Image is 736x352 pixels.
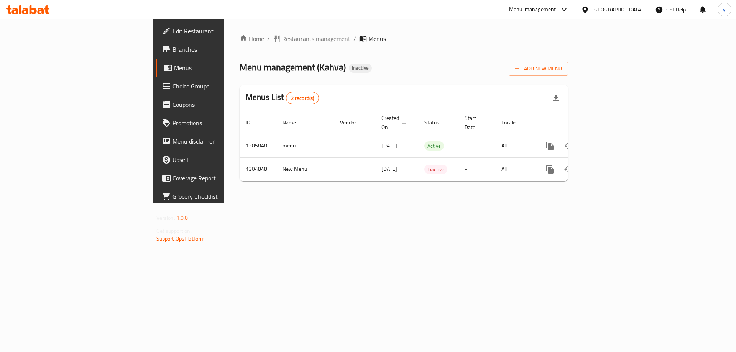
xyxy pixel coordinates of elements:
[559,160,578,178] button: Change Status
[349,65,372,71] span: Inactive
[156,77,276,95] a: Choice Groups
[156,187,276,206] a: Grocery Checklist
[276,157,334,181] td: New Menu
[156,22,276,40] a: Edit Restaurant
[176,213,188,223] span: 1.0.0
[172,26,269,36] span: Edit Restaurant
[172,155,269,164] span: Upsell
[509,62,568,76] button: Add New Menu
[509,5,556,14] div: Menu-management
[282,34,350,43] span: Restaurants management
[547,89,565,107] div: Export file
[156,59,276,77] a: Menus
[276,134,334,157] td: menu
[174,63,269,72] span: Menus
[286,92,319,104] div: Total records count
[156,95,276,114] a: Coupons
[353,34,356,43] li: /
[240,111,621,181] table: enhanced table
[535,111,621,134] th: Actions
[156,151,276,169] a: Upsell
[273,34,350,43] a: Restaurants management
[340,118,366,127] span: Vendor
[156,226,192,236] span: Get support on:
[156,169,276,187] a: Coverage Report
[283,118,306,127] span: Name
[156,213,175,223] span: Version:
[172,118,269,128] span: Promotions
[246,92,319,104] h2: Menus List
[495,134,535,157] td: All
[172,137,269,146] span: Menu disclaimer
[559,137,578,155] button: Change Status
[156,114,276,132] a: Promotions
[172,192,269,201] span: Grocery Checklist
[465,113,486,132] span: Start Date
[172,45,269,54] span: Branches
[501,118,526,127] span: Locale
[172,82,269,91] span: Choice Groups
[592,5,643,14] div: [GEOGRAPHIC_DATA]
[368,34,386,43] span: Menus
[381,113,409,132] span: Created On
[156,234,205,244] a: Support.OpsPlatform
[156,132,276,151] a: Menu disclaimer
[172,100,269,109] span: Coupons
[240,59,346,76] span: Menu management ( Kahva )
[458,134,495,157] td: -
[381,141,397,151] span: [DATE]
[515,64,562,74] span: Add New Menu
[424,118,449,127] span: Status
[424,141,444,151] div: Active
[495,157,535,181] td: All
[458,157,495,181] td: -
[541,137,559,155] button: more
[723,5,726,14] span: y
[349,64,372,73] div: Inactive
[246,118,260,127] span: ID
[424,165,447,174] span: Inactive
[240,34,568,43] nav: breadcrumb
[381,164,397,174] span: [DATE]
[541,160,559,178] button: more
[424,142,444,151] span: Active
[156,40,276,59] a: Branches
[172,174,269,183] span: Coverage Report
[286,95,319,102] span: 2 record(s)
